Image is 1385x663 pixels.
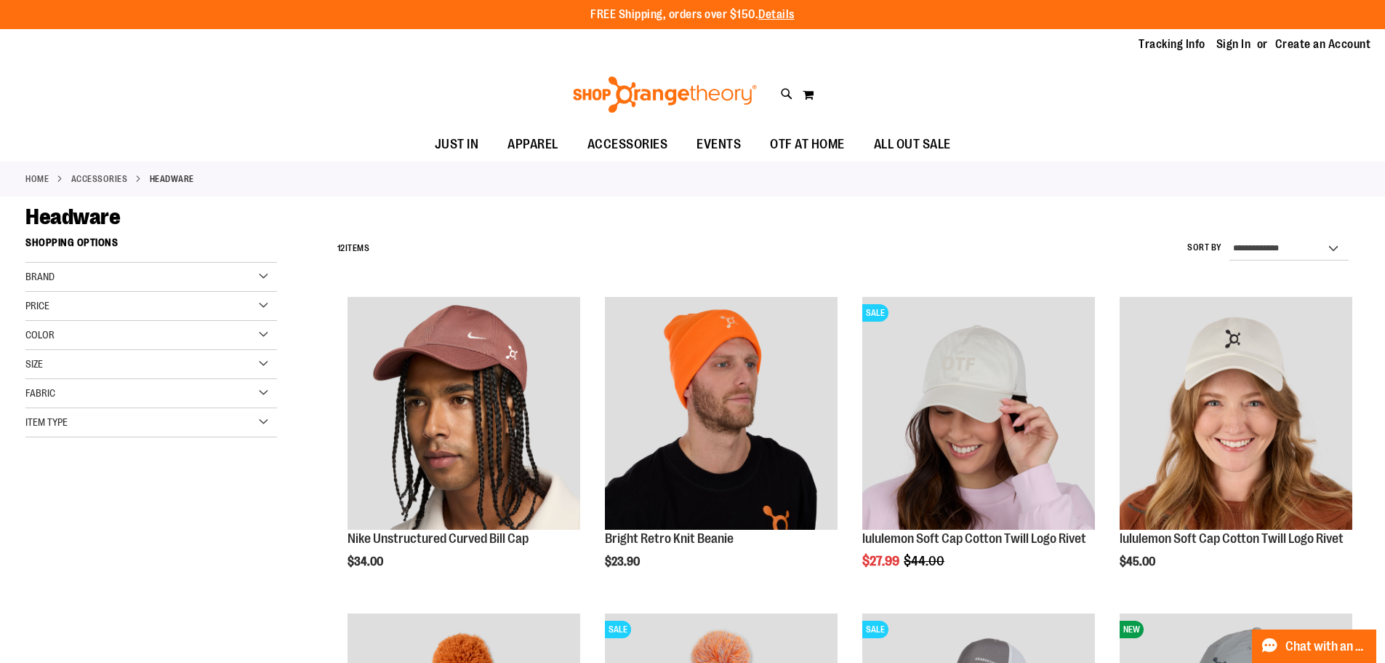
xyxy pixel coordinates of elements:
[770,128,845,161] span: OTF AT HOME
[874,128,951,161] span: ALL OUT SALE
[1275,36,1371,52] a: Create an Account
[25,172,49,186] a: Home
[862,531,1086,546] a: lululemon Soft Cap Cotton Twill Logo Rivet
[1187,242,1222,254] label: Sort By
[862,304,888,322] span: SALE
[605,297,838,532] a: Bright Retro Knit Beanie
[1120,297,1352,530] img: Main view of 2024 Convention lululemon Soft Cap Cotton Twill Logo Rivet
[571,76,759,113] img: Shop Orangetheory
[25,416,68,428] span: Item Type
[590,7,795,23] p: FREE Shipping, orders over $150.
[855,290,1102,606] div: product
[25,387,55,399] span: Fabric
[337,237,370,260] h2: Items
[758,8,795,21] a: Details
[904,554,947,568] span: $44.00
[605,531,734,546] a: Bright Retro Knit Beanie
[25,271,55,282] span: Brand
[605,621,631,638] span: SALE
[337,243,345,253] span: 12
[1120,297,1352,532] a: Main view of 2024 Convention lululemon Soft Cap Cotton Twill Logo Rivet
[1112,290,1360,606] div: product
[348,555,385,568] span: $34.00
[1285,640,1368,654] span: Chat with an Expert
[71,172,128,186] a: ACCESSORIES
[1216,36,1251,52] a: Sign In
[1120,621,1144,638] span: NEW
[1120,531,1344,546] a: lululemon Soft Cap Cotton Twill Logo Rivet
[25,329,55,341] span: Color
[862,554,902,568] span: $27.99
[1252,630,1377,663] button: Chat with an Expert
[25,205,120,229] span: Headware
[862,621,888,638] span: SALE
[1120,555,1157,568] span: $45.00
[25,300,49,311] span: Price
[435,128,479,161] span: JUST IN
[598,290,845,606] div: product
[587,128,668,161] span: ACCESSORIES
[348,297,580,532] a: Nike Unstructured Curved Bill Cap
[862,297,1095,532] a: OTF lululemon Soft Cap Cotton Twill Logo Rivet KhakiSALE
[25,230,277,263] strong: Shopping Options
[862,297,1095,530] img: OTF lululemon Soft Cap Cotton Twill Logo Rivet Khaki
[696,128,741,161] span: EVENTS
[348,531,529,546] a: Nike Unstructured Curved Bill Cap
[150,172,194,186] strong: Headware
[348,297,580,530] img: Nike Unstructured Curved Bill Cap
[1139,36,1205,52] a: Tracking Info
[340,290,587,606] div: product
[25,358,43,370] span: Size
[605,297,838,530] img: Bright Retro Knit Beanie
[605,555,642,568] span: $23.90
[507,128,558,161] span: APPAREL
